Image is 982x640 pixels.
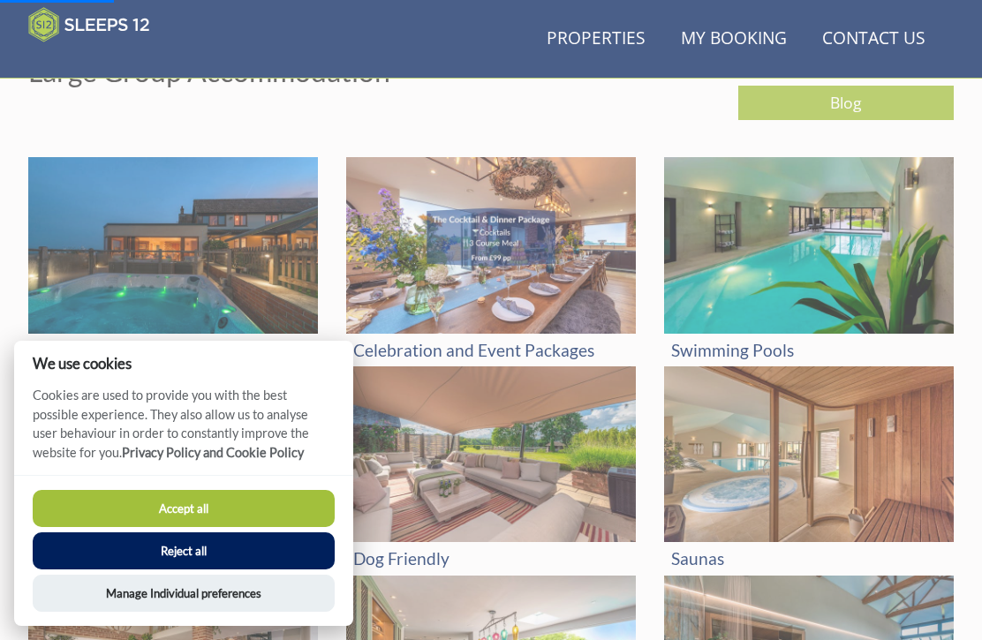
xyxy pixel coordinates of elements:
[664,157,954,334] img: 'Swimming Pools' - Large Group Accommodation Holiday Ideas
[671,341,947,359] h3: Swimming Pools
[353,549,629,568] h3: Dog Friendly
[28,157,318,334] img: 'Hot Tubs' - Large Group Accommodation Holiday Ideas
[33,575,335,612] button: Manage Individual preferences
[346,157,636,334] img: 'Celebration and Event Packages' - Large Group Accommodation Holiday Ideas
[33,532,335,569] button: Reject all
[664,366,954,543] img: 'Saunas' - Large Group Accommodation Holiday Ideas
[19,53,205,68] iframe: Customer reviews powered by Trustpilot
[664,366,954,576] a: 'Saunas' - Large Group Accommodation Holiday Ideas Saunas
[346,366,636,543] img: 'Dog Friendly' - Large Group Accommodation Holiday Ideas
[671,549,947,568] h3: Saunas
[28,56,390,87] p: Large Group Accommodation
[815,19,933,59] a: Contact Us
[664,157,954,366] a: 'Swimming Pools' - Large Group Accommodation Holiday Ideas Swimming Pools
[674,19,794,59] a: My Booking
[353,341,629,359] h3: Celebration and Event Packages
[14,386,353,475] p: Cookies are used to provide you with the best possible experience. They also allow us to analyse ...
[540,19,653,59] a: Properties
[738,86,954,120] a: Blog
[28,157,318,366] a: 'Hot Tubs' - Large Group Accommodation Holiday Ideas Hot Tubs
[14,355,353,372] h2: We use cookies
[28,7,150,42] img: Sleeps 12
[33,490,335,527] button: Accept all
[122,445,304,460] a: Privacy Policy and Cookie Policy
[346,157,636,366] a: 'Celebration and Event Packages' - Large Group Accommodation Holiday Ideas Celebration and Event ...
[346,366,636,576] a: 'Dog Friendly' - Large Group Accommodation Holiday Ideas Dog Friendly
